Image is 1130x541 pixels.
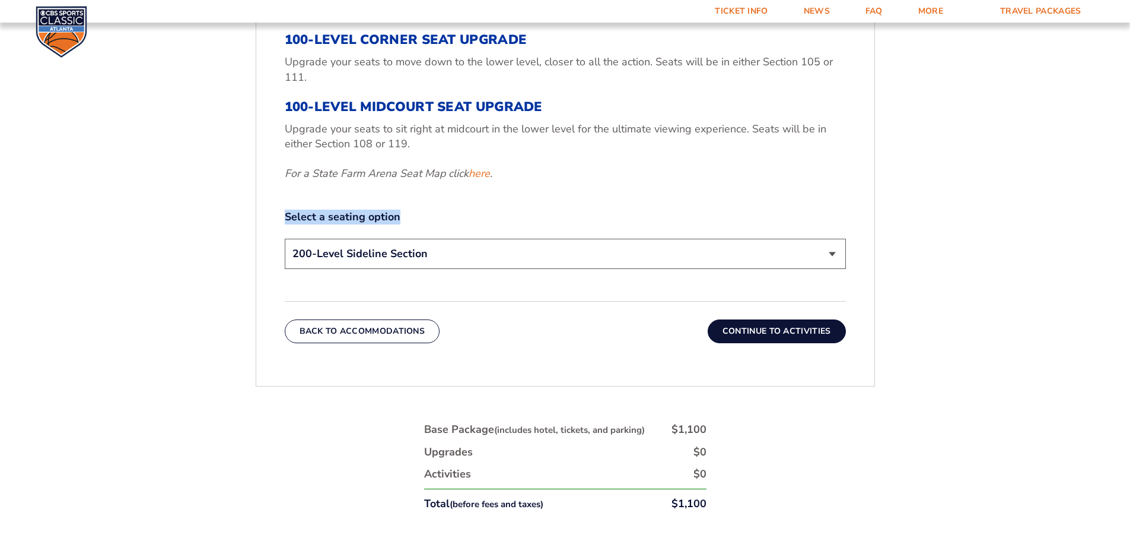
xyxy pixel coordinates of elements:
[424,422,645,437] div: Base Package
[36,6,87,58] img: CBS Sports Classic
[285,319,440,343] button: Back To Accommodations
[494,424,645,436] small: (includes hotel, tickets, and parking)
[285,210,846,224] label: Select a seating option
[469,166,490,181] a: here
[285,122,846,151] p: Upgrade your seats to sit right at midcourt in the lower level for the ultimate viewing experienc...
[285,99,846,115] h3: 100-Level Midcourt Seat Upgrade
[693,467,706,482] div: $0
[285,32,846,48] h3: 100-Level Corner Seat Upgrade
[285,166,492,181] em: For a State Farm Arena Seat Map click .
[693,445,706,460] div: $0
[424,445,473,460] div: Upgrades
[424,496,543,511] div: Total
[424,467,471,482] div: Activities
[671,422,706,437] div: $1,100
[671,496,706,511] div: $1,100
[708,319,846,343] button: Continue To Activities
[450,498,543,510] small: (before fees and taxes)
[285,55,846,84] p: Upgrade your seats to move down to the lower level, closer to all the action. Seats will be in ei...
